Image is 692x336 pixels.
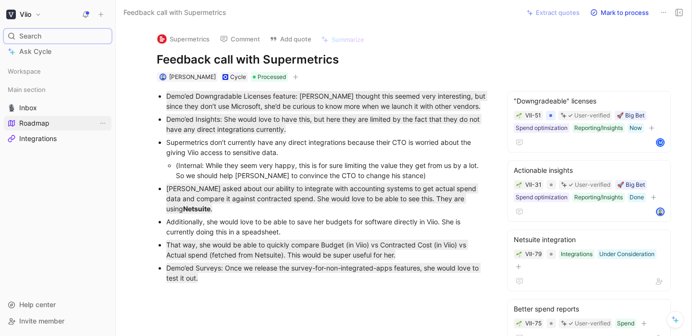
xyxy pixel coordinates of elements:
div: Processed [251,72,288,82]
span: Invite member [19,317,64,325]
button: 🌱 [516,320,522,327]
a: Ask Cycle [4,44,111,59]
button: Extract quotes [522,6,584,19]
a: RoadmapView actions [4,116,111,130]
div: Supermetrics don’t currently have any direct integrations because their CTO is worried about the ... [166,137,489,157]
h1: Feedback call with Supermetrics [157,52,489,67]
div: "Downgradeable" licenses [514,95,665,107]
img: 🌱 [516,182,522,188]
mark: Demo’ed Surveys: Once we release the survey-for-non-integrated-apps features, she would love to t... [166,263,481,283]
div: Search [4,29,111,43]
div: (Internal: While they seem very happy, this is for sure limiting the value they get from us by a ... [176,160,489,181]
img: avatar [160,74,165,79]
div: Under Consideration [599,249,655,259]
strong: Netsuite [183,205,210,213]
img: logo [157,34,167,44]
span: Processed [258,72,286,82]
button: logoSupermetrics [153,32,214,46]
a: Integrations [4,131,111,146]
div: Main section [4,82,111,97]
span: Integrations [19,134,57,143]
img: Viio [6,10,16,19]
div: Spend [617,319,634,328]
span: Summarize [332,35,364,44]
div: VII-51 [525,111,541,120]
button: 🌱 [516,112,522,119]
div: Netsuite integration [514,234,665,246]
div: Cycle [230,72,246,82]
div: 🚀 Big Bet [617,111,644,120]
button: Mark to process [586,6,653,19]
button: Summarize [317,33,369,46]
button: ViioViio [4,8,44,21]
span: Main section [8,85,46,94]
mark: [PERSON_NAME] asked about our ability to integrate with accounting systems to get actual spend da... [166,183,478,214]
button: Add quote [265,32,316,46]
span: Feedback call with Supermetrics [124,7,226,18]
div: Invite member [4,314,111,328]
mark: Demo’ed Insights: She would love to have this, but here they are limited by the fact that they do... [166,114,482,134]
button: 🌱 [516,181,522,188]
div: User-verified [574,111,610,120]
h1: Viio [20,10,31,19]
div: Spend optimization [516,193,568,202]
div: Actionable insights [514,165,665,176]
a: 🎙️Inbox [4,101,111,115]
div: 🚀 Big Bet [617,180,645,190]
img: 🌱 [516,251,522,257]
div: Reporting/Insights [574,193,623,202]
img: 🎙️ [8,104,15,112]
span: Inbox [19,103,37,113]
div: Main section🎙️InboxRoadmapView actionsIntegrations [4,82,111,146]
div: User-verified [575,319,610,328]
div: VII-75 [525,319,542,328]
div: VII-31 [525,180,542,190]
button: Comment [216,32,264,46]
div: Workspace [4,64,111,78]
div: Done [630,193,644,202]
span: Roadmap [19,118,49,128]
div: M [657,139,664,146]
div: VII-79 [525,249,542,259]
div: Better spend reports [514,303,665,315]
button: 🌱 [516,251,522,258]
mark: That way, she would be able to quickly compare Budget (in Viio) vs Contracted Cost (in Viio) vs A... [166,240,468,260]
span: Search [19,30,41,42]
div: Reporting/Insights [574,123,623,133]
span: Help center [19,300,56,309]
span: Workspace [8,66,41,76]
div: Integrations [561,249,593,259]
span: Ask Cycle [19,46,51,57]
div: Now [630,123,642,133]
mark: Demo’ed Downgradable Licenses feature: [PERSON_NAME] thought this seemed very interesting, but si... [166,91,487,111]
img: 🌱 [516,113,522,118]
button: 🎙️ [6,102,17,114]
div: Additionally, she would love to be able to save her budgets for software directly in Viio. She is... [166,217,489,237]
img: 🌱 [516,321,522,326]
div: Spend optimization [516,123,568,133]
img: avatar [657,208,664,215]
button: View actions [98,118,108,128]
div: User-verified [575,180,610,190]
span: [PERSON_NAME] [169,73,216,80]
div: Help center [4,297,111,312]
